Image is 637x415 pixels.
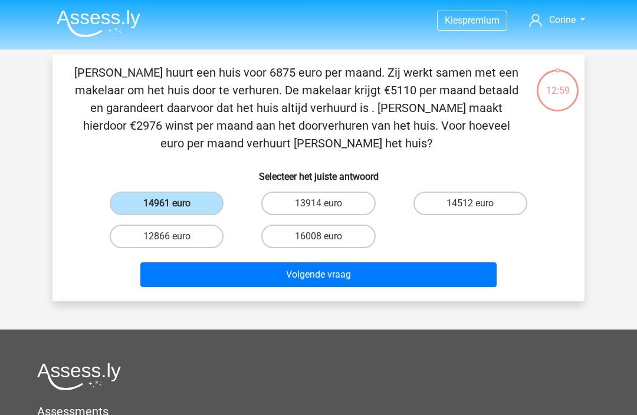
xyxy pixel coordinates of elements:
div: 12:59 [536,68,580,98]
h6: Selecteer het juiste antwoord [71,162,566,182]
a: Kiespremium [438,12,507,28]
button: Volgende vraag [140,262,497,287]
img: Assessly logo [37,363,121,390]
p: [PERSON_NAME] huurt een huis voor 6875 euro per maand. Zij werkt samen met een makelaar om het hu... [71,64,521,152]
a: Corine [524,13,590,27]
span: Kies [445,15,462,26]
label: 14512 euro [413,192,527,215]
label: 12866 euro [110,225,224,248]
span: Corine [549,14,576,25]
label: 13914 euro [261,192,375,215]
span: premium [462,15,500,26]
img: Assessly [57,9,140,37]
label: 14961 euro [110,192,224,215]
label: 16008 euro [261,225,375,248]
